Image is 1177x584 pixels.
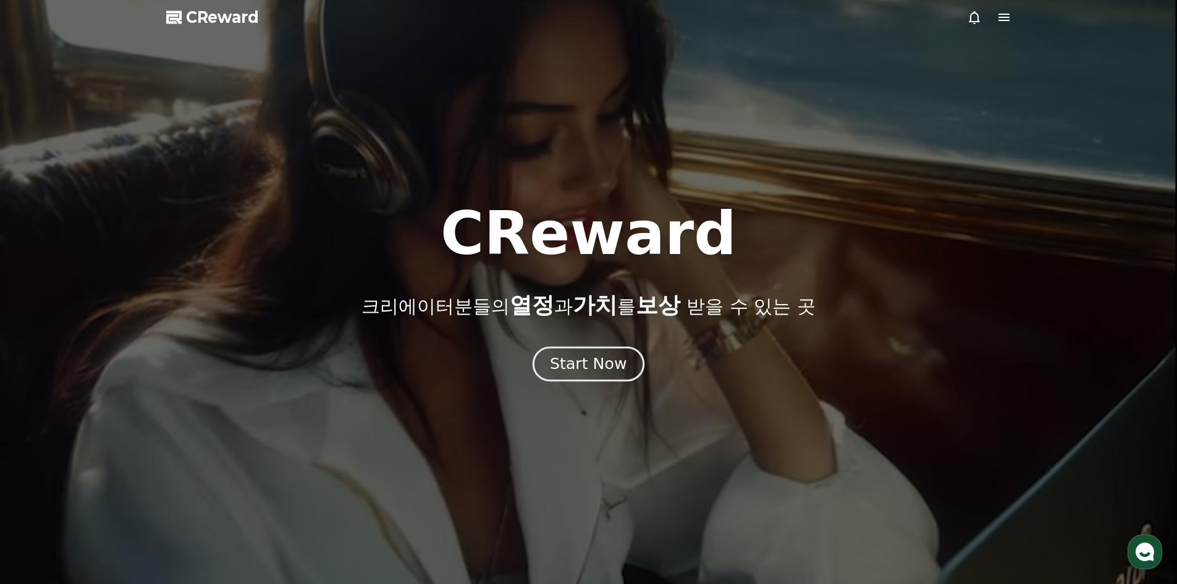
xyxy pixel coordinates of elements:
[361,293,815,318] p: 크리에이터분들의 과 를 받을 수 있는 곳
[533,346,644,381] button: Start Now
[535,360,642,371] a: Start Now
[636,292,680,318] span: 보상
[441,204,736,263] h1: CReward
[186,7,259,27] span: CReward
[573,292,617,318] span: 가치
[550,353,626,375] div: Start Now
[166,7,259,27] a: CReward
[510,292,554,318] span: 열정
